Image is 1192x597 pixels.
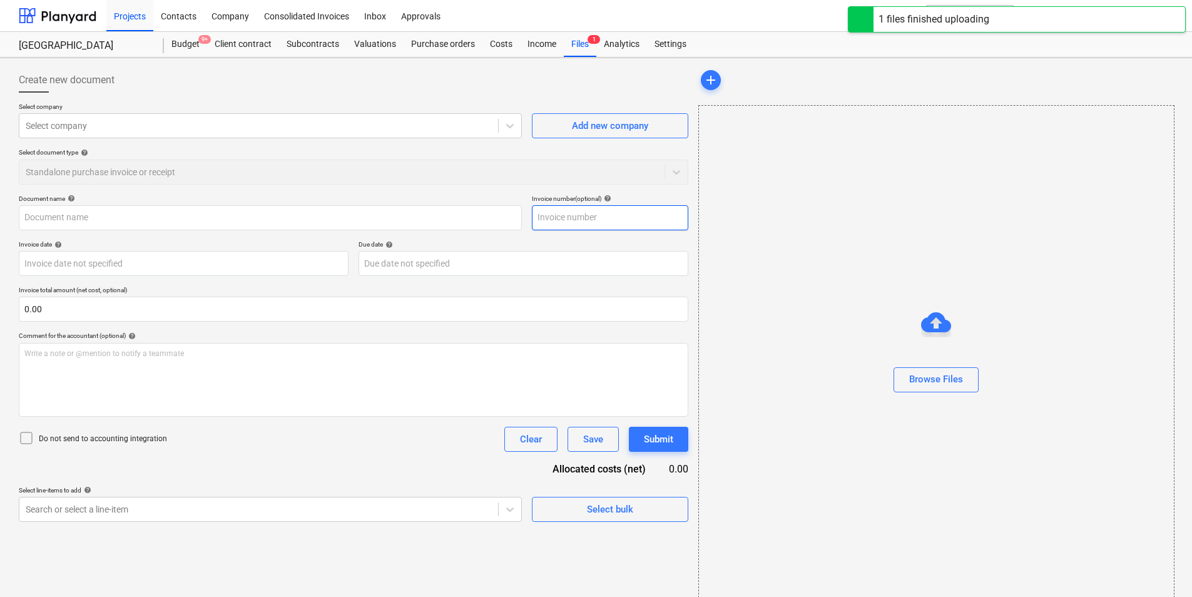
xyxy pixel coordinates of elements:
div: Comment for the accountant (optional) [19,332,688,340]
a: Costs [482,32,520,57]
span: help [81,486,91,494]
div: Budget [164,32,207,57]
div: Select line-items to add [19,486,522,494]
div: Allocated costs (net) [526,462,666,476]
span: 1 [588,35,600,44]
span: add [703,73,718,88]
div: Invoice number (optional) [532,195,688,203]
div: Select document type [19,148,688,156]
span: help [383,241,393,248]
div: Browse Files [909,371,963,387]
input: Invoice date not specified [19,251,349,276]
span: help [126,332,136,340]
div: Clear [520,431,542,447]
div: Document name [19,195,522,203]
a: Analytics [596,32,647,57]
a: Income [520,32,564,57]
button: Submit [629,427,688,452]
input: Document name [19,205,522,230]
div: 0.00 [666,462,688,476]
span: help [65,195,75,202]
div: Invoice date [19,240,349,248]
a: Settings [647,32,694,57]
button: Save [568,427,619,452]
input: Invoice number [532,205,688,230]
button: Select bulk [532,497,688,522]
iframe: Chat Widget [1129,537,1192,597]
span: 9+ [198,35,211,44]
div: [GEOGRAPHIC_DATA] [19,39,149,53]
button: Clear [504,427,558,452]
div: Files [564,32,596,57]
div: Save [583,431,603,447]
span: help [78,149,88,156]
input: Due date not specified [359,251,688,276]
p: Select company [19,103,522,113]
div: Add new company [572,118,648,134]
div: Select bulk [587,501,633,518]
a: Valuations [347,32,404,57]
a: Files1 [564,32,596,57]
span: help [601,195,611,202]
p: Invoice total amount (net cost, optional) [19,286,688,297]
span: help [52,241,62,248]
div: 1 files finished uploading [879,12,989,27]
button: Add new company [532,113,688,138]
div: Due date [359,240,688,248]
span: Create new document [19,73,115,88]
a: Subcontracts [279,32,347,57]
p: Do not send to accounting integration [39,434,167,444]
div: Submit [644,431,673,447]
a: Client contract [207,32,279,57]
button: Browse Files [894,367,979,392]
a: Budget9+ [164,32,207,57]
a: Purchase orders [404,32,482,57]
input: Invoice total amount (net cost, optional) [19,297,688,322]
